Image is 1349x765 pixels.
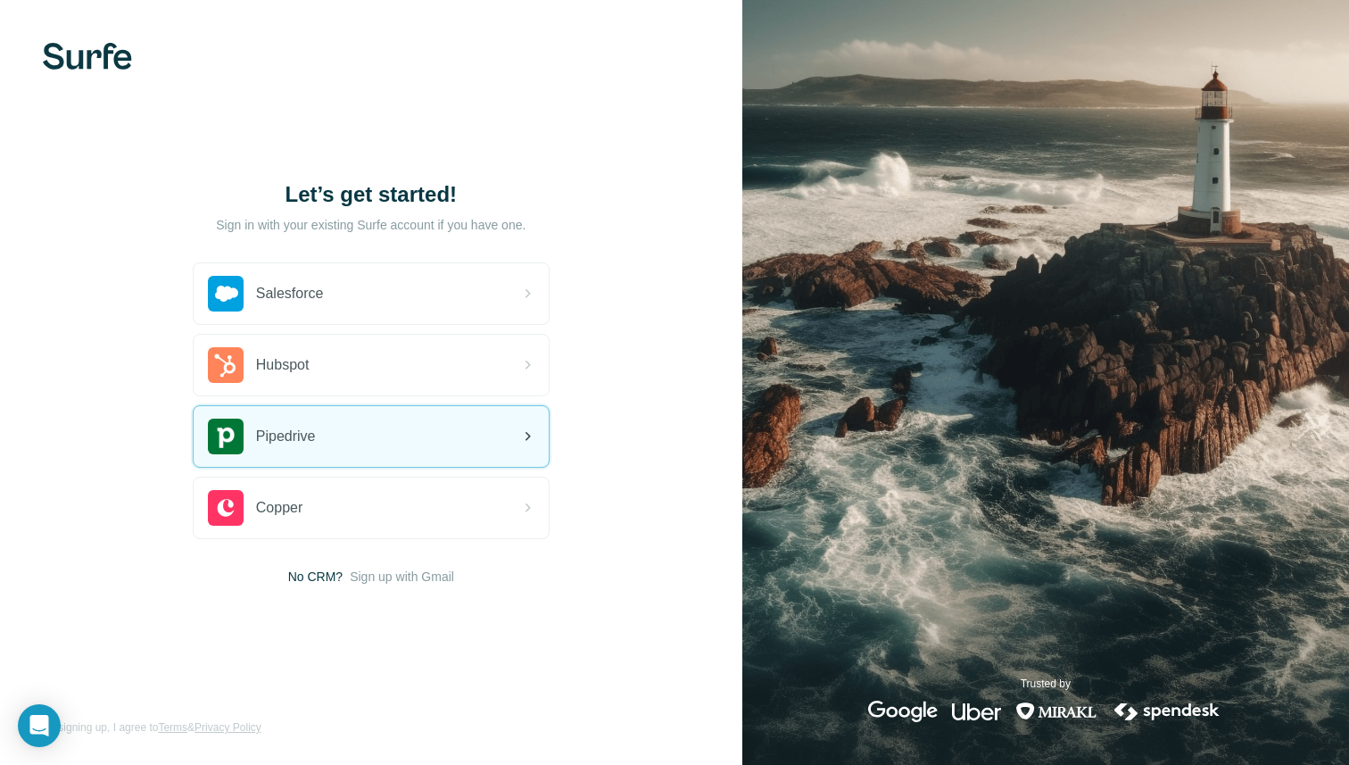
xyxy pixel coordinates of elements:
[216,216,526,234] p: Sign in with your existing Surfe account if you have one.
[158,721,187,734] a: Terms
[208,490,244,526] img: copper's logo
[1021,676,1071,692] p: Trusted by
[208,347,244,383] img: hubspot's logo
[18,704,61,747] div: Open Intercom Messenger
[1015,701,1097,722] img: mirakl's logo
[208,419,244,454] img: pipedrive's logo
[868,701,938,722] img: google's logo
[288,568,343,586] span: No CRM?
[256,426,316,447] span: Pipedrive
[256,497,302,519] span: Copper
[1112,701,1222,722] img: spendesk's logo
[43,719,261,736] span: By signing up, I agree to &
[193,180,550,209] h1: Let’s get started!
[194,721,261,734] a: Privacy Policy
[208,276,244,312] img: salesforce's logo
[43,43,132,70] img: Surfe's logo
[952,701,1001,722] img: uber's logo
[350,568,454,586] button: Sign up with Gmail
[256,283,324,304] span: Salesforce
[256,354,310,376] span: Hubspot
